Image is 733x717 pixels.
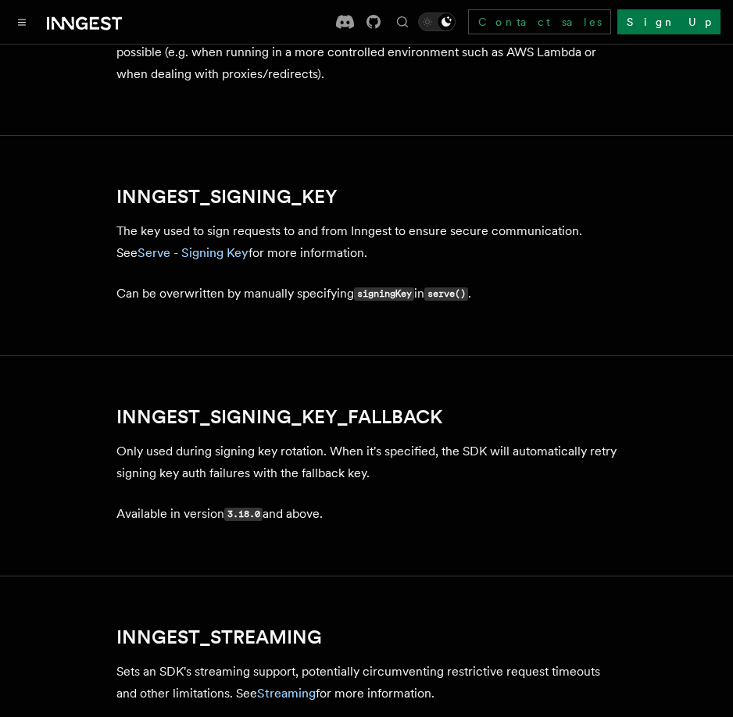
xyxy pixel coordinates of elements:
[138,245,249,260] a: Serve - Signing Key
[224,508,263,521] code: 3.18.0
[257,686,316,701] a: Streaming
[468,9,611,34] a: Contact sales
[354,287,414,301] code: signingKey
[116,661,617,705] p: Sets an SDK's streaming support, potentially circumventing restrictive request timeouts and other...
[393,12,412,31] button: Find something...
[116,406,442,428] a: INNGEST_SIGNING_KEY_FALLBACK
[418,12,456,31] button: Toggle dark mode
[116,441,617,484] p: Only used during signing key rotation. When it's specified, the SDK will automatically retry sign...
[116,503,617,526] p: Available in version and above.
[116,283,617,305] p: Can be overwritten by manually specifying in .
[116,220,617,264] p: The key used to sign requests to and from Inngest to ensure secure communication. See for more in...
[116,626,322,648] a: INNGEST_STREAMING
[13,12,31,31] button: Toggle navigation
[116,20,617,85] p: By default, an SDK will try to infer this using request details, but sometimes this isn't possibl...
[116,186,338,208] a: INNGEST_SIGNING_KEY
[617,9,720,34] a: Sign Up
[424,287,468,301] code: serve()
